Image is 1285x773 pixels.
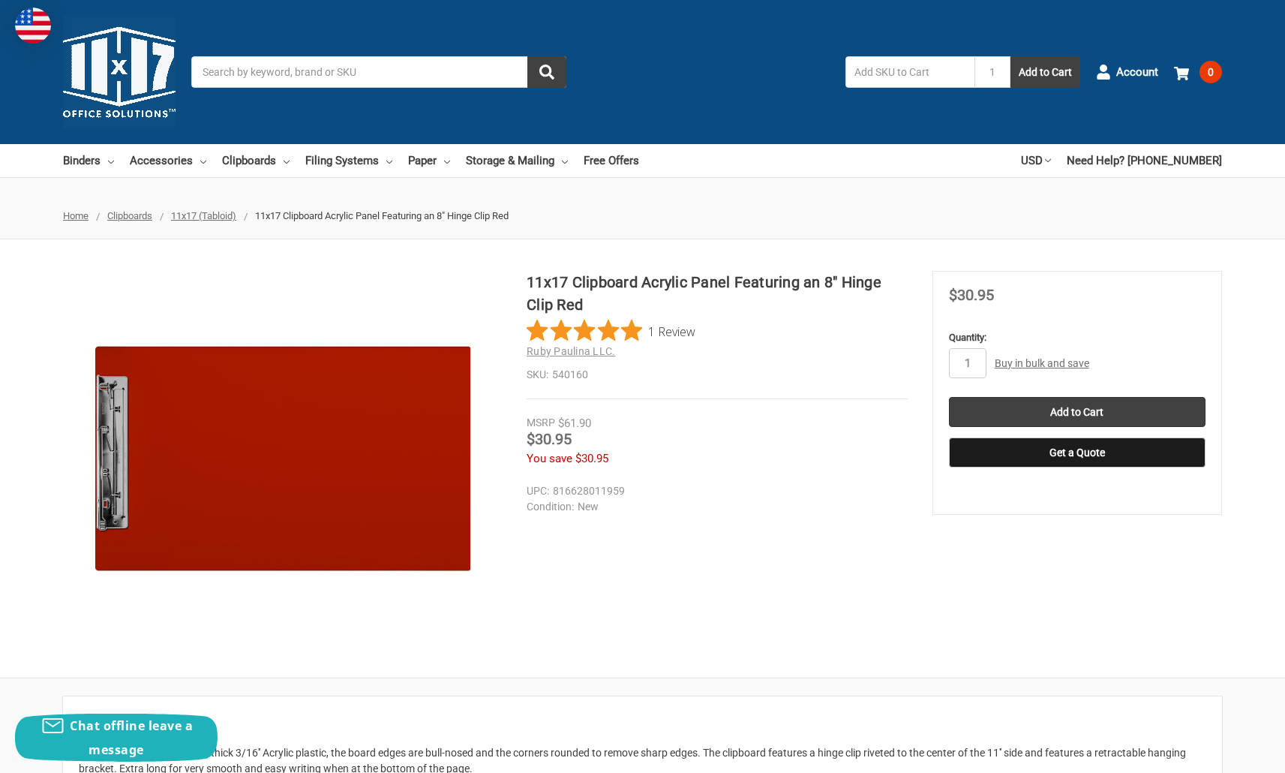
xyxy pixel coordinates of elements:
h2: Description [79,712,1206,735]
button: Rated 5 out of 5 stars from 1 reviews. Jump to reviews. [527,320,695,342]
input: Add SKU to Cart [845,56,974,88]
span: Chat offline leave a message [70,717,193,758]
a: Buy in bulk and save [995,357,1089,369]
dd: New [527,499,901,515]
div: MSRP [527,415,555,431]
a: Ruby Paulina LLC. [527,345,615,357]
a: Clipboards [222,144,290,177]
a: Clipboards [107,210,152,221]
span: You save [527,452,572,465]
span: 0 [1199,61,1222,83]
input: Add to Cart [949,397,1205,427]
input: Search by keyword, brand or SKU [191,56,566,88]
button: Add to Cart [1010,56,1080,88]
a: Home [63,210,89,221]
span: 1 Review [648,320,695,342]
dt: Condition: [527,499,574,515]
a: Storage & Mailing [466,144,568,177]
button: Get a Quote [949,438,1205,468]
iframe: Google Customer Reviews [1161,732,1285,773]
a: Accessories [130,144,206,177]
a: Filing Systems [305,144,392,177]
a: Binders [63,144,114,177]
img: 11x17 Clipboard Acrylic Panel Featuring an 8" Hinge Clip Red [95,271,470,646]
span: Account [1116,64,1158,81]
span: $30.95 [949,286,994,304]
a: Free Offers [584,144,639,177]
button: Chat offline leave a message [15,714,218,762]
a: 0 [1174,53,1222,92]
label: Quantity: [949,330,1205,345]
dd: 540160 [527,367,908,383]
span: $30.95 [527,430,572,448]
span: $61.90 [558,417,591,430]
a: 11x17 (Tabloid) [171,210,236,221]
dt: UPC: [527,483,549,499]
dd: 816628011959 [527,483,901,499]
a: Need Help? [PHONE_NUMBER] [1067,144,1222,177]
a: Account [1096,53,1158,92]
span: $30.95 [575,452,608,465]
img: duty and tax information for United States [15,8,51,44]
a: USD [1021,144,1051,177]
dt: SKU: [527,367,548,383]
img: 11x17.com [63,16,176,128]
a: Paper [408,144,450,177]
h1: 11x17 Clipboard Acrylic Panel Featuring an 8" Hinge Clip Red [527,271,908,316]
span: 11x17 Clipboard Acrylic Panel Featuring an 8" Hinge Clip Red [255,210,509,221]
